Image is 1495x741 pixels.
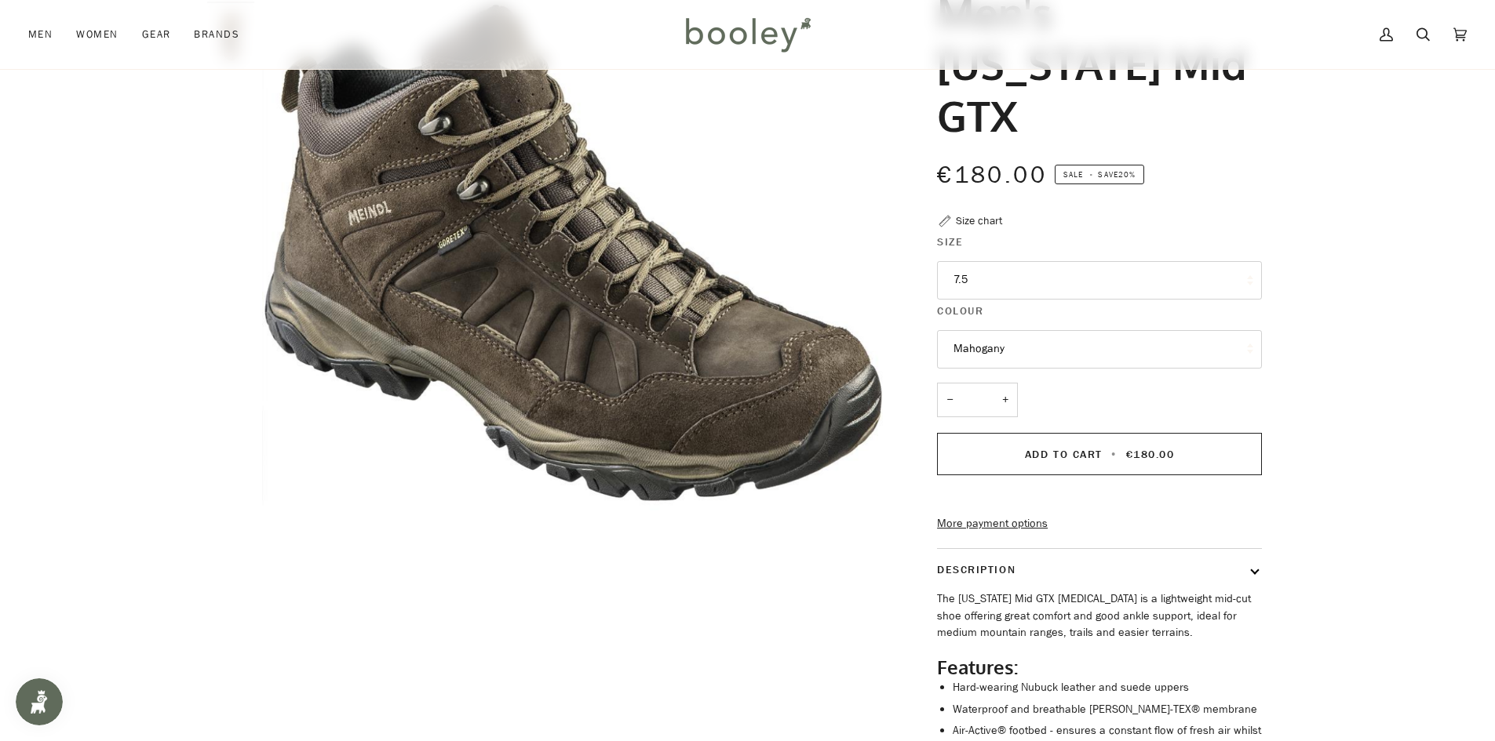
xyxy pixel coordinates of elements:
[194,27,239,42] span: Brands
[937,330,1262,369] button: Mahogany
[937,656,1262,679] h2: Features:
[142,27,171,42] span: Gear
[937,261,1262,300] button: 7.5
[1025,447,1103,462] span: Add to Cart
[937,234,963,250] span: Size
[679,12,816,57] img: Booley
[76,27,118,42] span: Women
[937,433,1262,475] button: Add to Cart • €180.00
[1107,447,1121,462] span: •
[1063,169,1083,180] span: Sale
[1085,169,1098,180] em: •
[1118,169,1136,180] span: 20%
[28,27,53,42] span: Men
[937,383,962,418] button: −
[953,701,1262,718] li: Waterproof and breathable [PERSON_NAME]-TEX® membrane
[937,549,1262,590] button: Description
[1055,165,1144,185] span: Save
[937,515,1262,532] a: More payment options
[16,678,63,725] iframe: Button to open loyalty program pop-up
[937,303,983,319] span: Colour
[956,212,1002,229] div: Size chart
[937,383,1018,418] input: Quantity
[993,383,1018,418] button: +
[937,159,1047,191] span: €180.00
[937,590,1262,641] p: The [US_STATE] Mid GTX [MEDICAL_DATA] is a lightweight mid-cut shoe offering great comfort and go...
[1126,447,1175,462] span: €180.00
[953,679,1262,696] li: Hard-wearing Nubuck leather and suede uppers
